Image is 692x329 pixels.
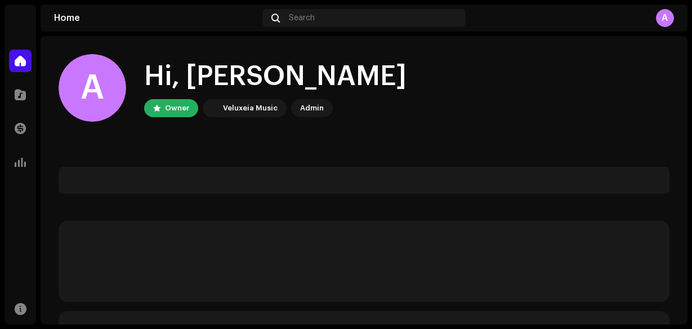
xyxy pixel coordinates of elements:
[205,101,218,115] img: 5e0b14aa-8188-46af-a2b3-2644d628e69a
[165,101,189,115] div: Owner
[289,14,315,23] span: Search
[300,101,324,115] div: Admin
[59,54,126,122] div: A
[656,9,674,27] div: A
[223,101,278,115] div: Veluxeia Music
[144,59,407,95] div: Hi, [PERSON_NAME]
[54,14,258,23] div: Home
